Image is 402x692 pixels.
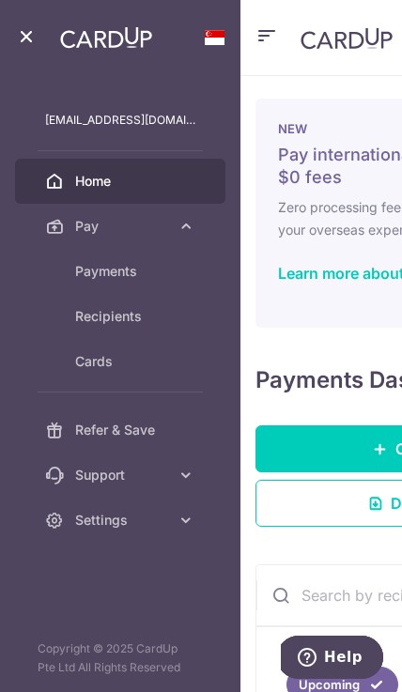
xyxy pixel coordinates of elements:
a: Cards [15,339,225,384]
span: Cards [75,352,195,371]
span: Help [43,13,82,30]
span: Recipients [75,307,195,326]
span: Pay [75,217,169,236]
a: Settings [15,498,225,543]
span: Payments [75,262,195,281]
a: Support [15,453,225,498]
img: CardUp [301,27,393,50]
a: Recipients [15,294,225,339]
iframe: Opens a widget where you can find more information [281,636,383,683]
a: Pay [15,204,225,249]
a: Home [15,159,225,204]
a: Refer & Save [15,408,225,453]
p: Copyright © 2025 CardUp Pte Ltd All Rights Reserved [15,639,225,677]
span: Settings [75,511,169,530]
span: Home [75,172,195,191]
img: CardUp [60,26,152,49]
p: [EMAIL_ADDRESS][DOMAIN_NAME] [45,111,195,130]
a: Payments [15,249,225,294]
span: Refer & Save [75,421,195,439]
span: Support [75,466,169,484]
